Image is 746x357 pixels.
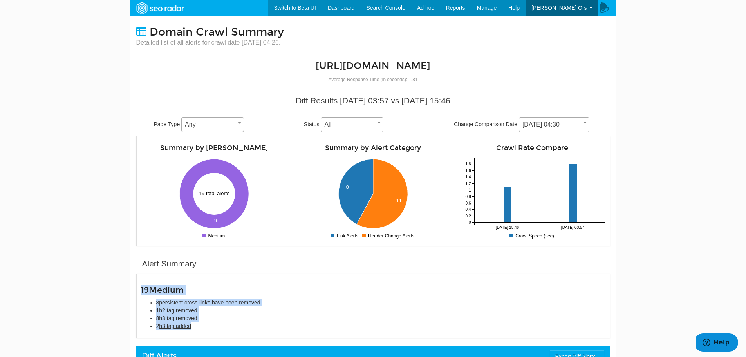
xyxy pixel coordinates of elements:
[136,38,284,47] small: Detailed list of all alerts for crawl date [DATE] 04:26.
[465,214,471,218] tspan: 0.2
[159,315,197,321] span: h3 tag removed
[531,5,587,11] span: [PERSON_NAME] Ors
[366,5,405,11] span: Search Console
[459,144,606,152] h4: Crawl Rate Compare
[465,207,471,212] tspan: 0.4
[150,25,284,39] span: Domain Crawl Summary
[154,121,180,127] span: Page Type
[468,188,471,192] tspan: 1
[465,201,471,205] tspan: 0.6
[316,60,430,72] a: [URL][DOMAIN_NAME]
[141,285,184,295] span: 19
[696,333,738,353] iframe: Opens a widget where you can find more information
[182,119,244,130] span: Any
[519,119,589,130] span: 08/19/2025 04:30
[156,306,606,314] li: 1
[561,225,584,230] tspan: [DATE] 03:57
[159,323,191,329] span: h3 tag added
[321,117,383,132] span: All
[304,121,320,127] span: Status
[468,220,471,225] tspan: 0
[133,1,187,15] img: SEORadar
[156,322,606,330] li: 2
[508,5,520,11] span: Help
[156,314,606,322] li: 8
[156,299,606,306] li: 8
[159,307,197,314] span: h2 tag removed
[181,117,244,132] span: Any
[300,144,447,152] h4: Summary by Alert Category
[454,121,517,127] span: Change Comparison Date
[142,95,604,107] div: Diff Results [DATE] 03:57 vs [DATE] 15:46
[465,194,471,199] tspan: 0.8
[417,5,434,11] span: Ad hoc
[465,169,471,173] tspan: 1.6
[321,119,383,130] span: All
[465,162,471,166] tspan: 1.8
[141,144,288,152] h4: Summary by [PERSON_NAME]
[199,190,230,196] text: 19 total alerts
[519,117,589,132] span: 08/19/2025 04:30
[149,285,184,295] span: Medium
[465,181,471,186] tspan: 1.2
[477,5,497,11] span: Manage
[465,175,471,179] tspan: 1.4
[495,225,519,230] tspan: [DATE] 15:46
[159,299,260,306] span: persistent cross-links have been removed
[329,77,418,82] small: Average Response Time (in seconds): 1.81
[446,5,465,11] span: Reports
[142,258,197,270] div: Alert Summary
